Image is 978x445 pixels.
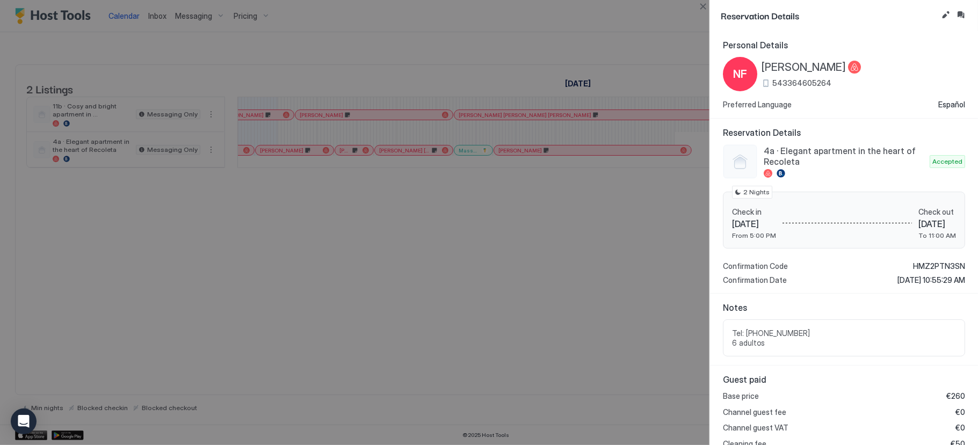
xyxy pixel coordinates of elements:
[723,407,786,417] span: Channel guest fee
[955,423,965,433] span: €0
[723,40,965,50] span: Personal Details
[932,157,962,166] span: Accepted
[723,100,792,110] span: Preferred Language
[732,329,956,347] span: Tel: [PHONE_NUMBER] 6 adultos
[938,100,965,110] span: Español
[723,391,759,401] span: Base price
[918,218,956,229] span: [DATE]
[723,374,965,385] span: Guest paid
[723,302,965,313] span: Notes
[918,207,956,217] span: Check out
[723,261,788,271] span: Confirmation Code
[723,275,787,285] span: Confirmation Date
[913,261,965,271] span: HMZ2PTN3SN
[721,9,937,22] span: Reservation Details
[732,231,776,239] span: From 5:00 PM
[732,218,776,229] span: [DATE]
[918,231,956,239] span: To 11:00 AM
[11,408,37,434] div: Open Intercom Messenger
[772,78,831,88] span: 543364605264
[762,61,846,74] span: [PERSON_NAME]
[732,207,776,217] span: Check in
[939,9,952,21] button: Edit reservation
[897,275,965,285] span: [DATE] 10:55:29 AM
[723,423,788,433] span: Channel guest VAT
[743,187,770,197] span: 2 Nights
[764,145,925,167] span: 4a · Elegant apartment in the heart of Recoleta
[946,391,965,401] span: €260
[955,407,965,417] span: €0
[723,127,965,138] span: Reservation Details
[733,66,747,82] span: NF
[954,9,967,21] button: Inbox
